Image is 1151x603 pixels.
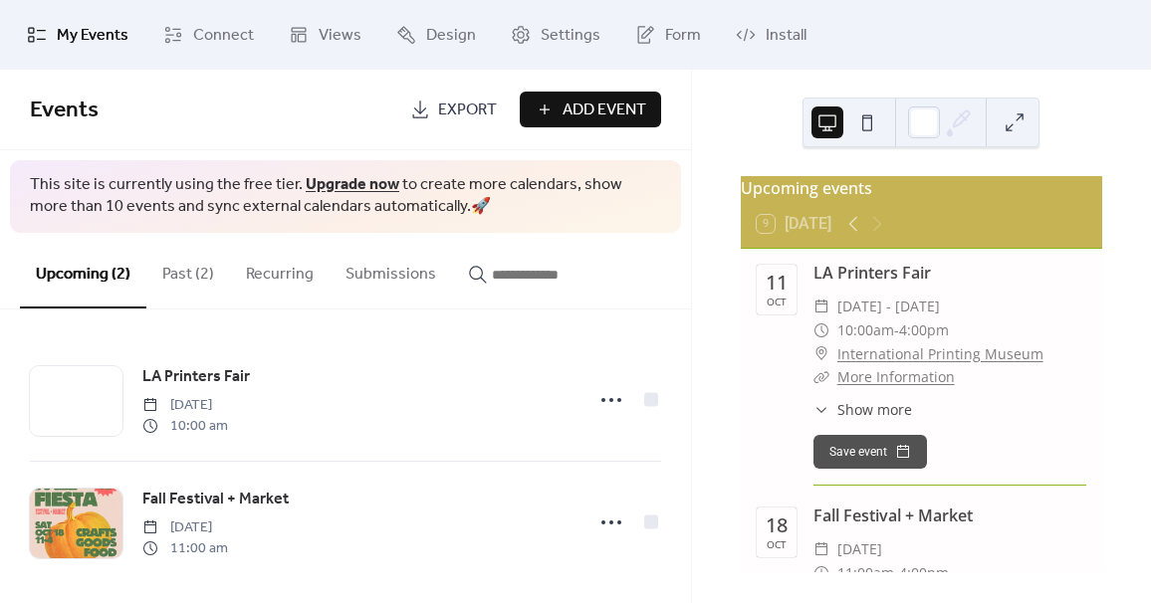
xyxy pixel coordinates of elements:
[767,297,787,306] div: Oct
[813,561,829,585] div: ​
[766,24,806,48] span: Install
[813,399,829,420] div: ​
[766,515,788,535] div: 18
[30,89,99,132] span: Events
[142,365,250,389] span: LA Printers Fair
[142,364,250,390] a: LA Printers Fair
[142,517,228,538] span: [DATE]
[148,8,269,62] a: Connect
[766,273,788,293] div: 11
[813,342,829,366] div: ​
[520,92,661,127] button: Add Event
[306,169,399,200] a: Upgrade now
[30,174,661,219] span: This site is currently using the free tier. to create more calendars, show more than 10 events an...
[837,342,1043,366] a: International Printing Museum
[894,318,899,342] span: -
[20,233,146,308] button: Upcoming (2)
[142,487,289,512] a: Fall Festival + Market
[426,24,476,48] span: Design
[142,395,228,416] span: [DATE]
[837,367,955,386] a: More Information
[899,561,949,585] span: 4:00pm
[894,561,899,585] span: -
[813,318,829,342] div: ​
[57,24,128,48] span: My Events
[813,295,829,318] div: ​
[230,233,330,306] button: Recurring
[813,262,931,284] a: LA Printers Fair
[438,99,497,122] span: Export
[665,24,701,48] span: Form
[837,295,940,318] span: [DATE] - [DATE]
[274,8,376,62] a: Views
[620,8,716,62] a: Form
[813,365,829,389] div: ​
[813,504,973,526] a: Fall Festival + Market
[721,8,821,62] a: Install
[142,488,289,511] span: Fall Festival + Market
[563,99,646,122] span: Add Event
[12,8,143,62] a: My Events
[837,561,894,585] span: 11:00am
[330,233,452,306] button: Submissions
[319,24,361,48] span: Views
[813,537,829,561] div: ​
[496,8,615,62] a: Settings
[193,24,254,48] span: Connect
[142,538,228,559] span: 11:00 am
[541,24,600,48] span: Settings
[395,92,512,127] a: Export
[142,416,228,437] span: 10:00 am
[146,233,230,306] button: Past (2)
[813,399,912,420] button: ​Show more
[381,8,491,62] a: Design
[837,318,894,342] span: 10:00am
[837,537,882,561] span: [DATE]
[899,318,949,342] span: 4:00pm
[837,399,912,420] span: Show more
[741,176,1102,200] div: Upcoming events
[813,435,927,469] button: Save event
[767,539,787,549] div: Oct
